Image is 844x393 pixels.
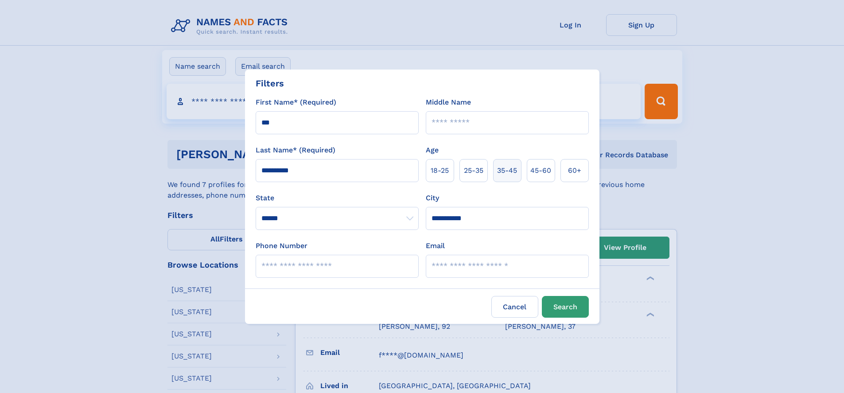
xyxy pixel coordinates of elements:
[464,165,483,176] span: 25‑35
[256,145,335,156] label: Last Name* (Required)
[256,241,307,251] label: Phone Number
[256,193,419,203] label: State
[426,145,439,156] label: Age
[491,296,538,318] label: Cancel
[256,97,336,108] label: First Name* (Required)
[426,193,439,203] label: City
[256,77,284,90] div: Filters
[530,165,551,176] span: 45‑60
[431,165,449,176] span: 18‑25
[426,97,471,108] label: Middle Name
[542,296,589,318] button: Search
[426,241,445,251] label: Email
[568,165,581,176] span: 60+
[497,165,517,176] span: 35‑45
